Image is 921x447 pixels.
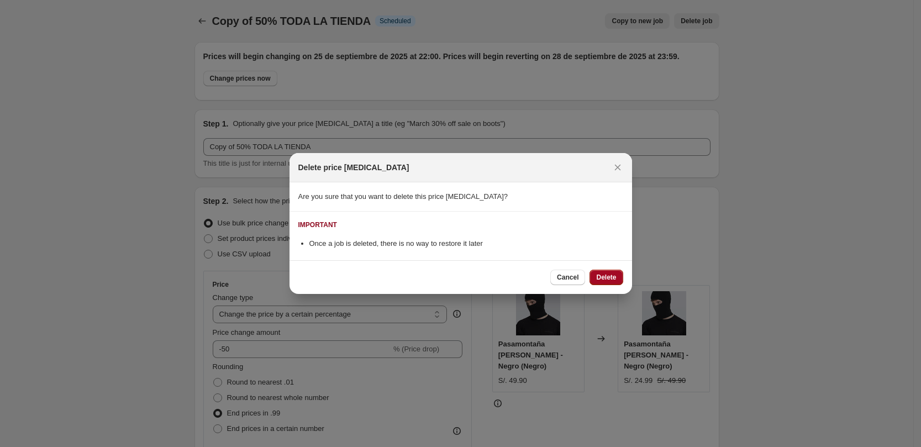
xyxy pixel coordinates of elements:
li: Once a job is deleted, there is no way to restore it later [309,238,623,249]
div: IMPORTANT [298,220,337,229]
button: Cancel [550,270,585,285]
span: Are you sure that you want to delete this price [MEDICAL_DATA]? [298,192,508,201]
h2: Delete price [MEDICAL_DATA] [298,162,409,173]
button: Delete [590,270,623,285]
span: Delete [596,273,616,282]
span: Cancel [557,273,578,282]
button: Close [610,160,625,175]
